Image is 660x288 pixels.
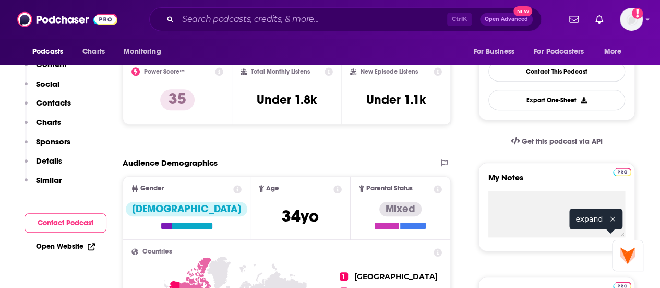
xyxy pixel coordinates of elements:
input: Search podcasts, credits, & more... [178,11,447,28]
p: Charts [36,117,61,127]
button: open menu [25,42,77,62]
a: Get this podcast via API [502,129,611,154]
a: Show notifications dropdown [591,10,607,28]
span: Countries [142,248,172,255]
div: [DEMOGRAPHIC_DATA] [126,202,247,216]
span: For Podcasters [534,44,584,59]
span: New [513,6,532,16]
h2: New Episode Listens [361,68,418,75]
button: Export One-Sheet [488,90,625,110]
div: Mixed [379,202,422,216]
span: Open Advanced [485,17,528,22]
button: open menu [527,42,599,62]
button: Contact Podcast [25,213,106,233]
svg: Add a profile image [632,8,643,19]
span: For Business [473,44,514,59]
span: Charts [82,44,105,59]
button: Details [25,156,62,175]
label: My Notes [488,172,625,191]
h2: Power Score™ [144,68,185,75]
a: Charts [76,42,111,62]
button: Content [25,60,67,79]
a: Pro website [613,166,631,176]
p: Details [36,156,62,166]
button: Show profile menu [620,8,643,31]
p: Social [36,79,59,89]
span: Gender [140,185,164,192]
button: Similar [25,175,62,194]
button: Contacts [25,98,71,117]
a: Contact This Podcast [488,61,625,82]
img: User Profile [620,8,643,31]
p: 35 [160,89,195,110]
span: Logged in as Ashley_Beenen [620,8,643,31]
p: Similar [36,175,62,185]
span: More [604,44,622,59]
span: Podcasts [32,44,63,59]
h2: Total Monthly Listens [251,68,310,75]
button: Open AdvancedNew [480,13,533,26]
button: open menu [597,42,635,62]
span: Ctrl K [447,13,472,26]
button: open menu [116,42,174,62]
span: 1 [340,272,348,281]
button: Social [25,79,59,98]
div: Search podcasts, credits, & more... [149,7,542,31]
h2: Audience Demographics [123,158,218,168]
button: Charts [25,117,61,136]
p: Contacts [36,98,71,108]
a: Open Website [36,242,95,251]
span: 34 yo [282,206,319,226]
img: Podchaser Pro [613,168,631,176]
button: Sponsors [25,136,70,156]
span: Age [266,185,279,192]
span: Parental Status [366,185,413,192]
h3: Under 1.8k [257,92,317,108]
span: Get this podcast via API [522,137,603,146]
p: Sponsors [36,136,70,146]
button: open menu [466,42,527,62]
h3: Under 1.1k [366,92,426,108]
span: [GEOGRAPHIC_DATA] [354,272,438,281]
a: Show notifications dropdown [565,10,583,28]
img: Podchaser - Follow, Share and Rate Podcasts [17,9,117,29]
span: Monitoring [124,44,161,59]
